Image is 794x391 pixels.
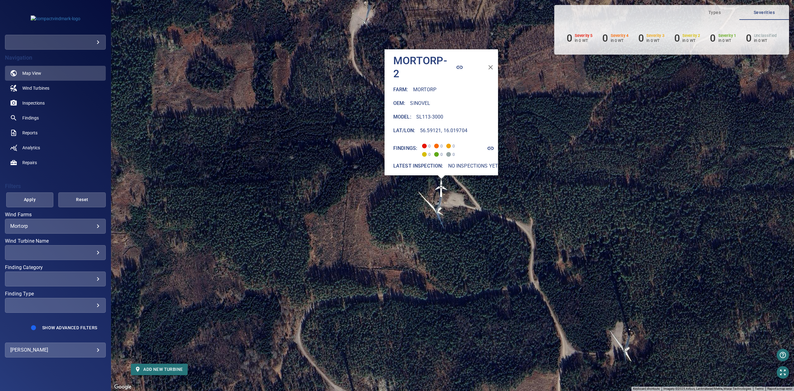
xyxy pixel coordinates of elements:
h4: Navigation [5,55,106,61]
h6: Unclassified [754,34,777,38]
li: Severity 2 [674,32,700,44]
h6: 0 [567,32,572,44]
p: in 0 WT [646,38,664,43]
h6: Severity 1 [718,34,736,38]
p: in 0 WT [718,38,736,43]
span: Inspections [22,100,45,106]
a: Report a map error [767,387,792,390]
label: Wind Farms [5,212,106,217]
button: Apply [6,192,54,207]
li: Severity 3 [638,32,664,44]
h6: Findings: [393,144,417,153]
img: windFarmIcon.svg [432,179,451,197]
img: Google [113,383,133,391]
span: 0 [422,140,432,148]
a: repairs noActive [5,155,106,170]
h6: No inspections yet [448,162,498,170]
div: Wind Farms [5,219,106,234]
a: Terms [755,387,764,390]
span: 0 [446,148,456,157]
span: Imagery ©2025 Airbus, Lantmäteriet/Metria, Maxar Technologies [663,387,751,390]
h6: 0 [638,32,644,44]
span: Reports [22,130,38,136]
div: [PERSON_NAME] [10,345,100,355]
button: Add new turbine [131,364,188,375]
h4: Mortorp-2 [393,54,447,80]
div: Mortorp [10,223,100,229]
h6: Model : [393,113,411,121]
a: reports noActive [5,125,106,140]
span: 0 [434,140,444,148]
h6: Oem : [393,99,405,108]
a: analytics noActive [5,140,106,155]
p: in 0 WT [575,38,593,43]
span: Severity Unclassified [446,152,451,157]
a: findings noActive [5,110,106,125]
h6: Severity 3 [646,34,664,38]
span: Wind Turbines [22,85,49,91]
span: Types [694,9,736,16]
h6: Sinovel [410,99,430,108]
h6: SL113-3000 [416,113,444,121]
li: Severity 1 [710,32,736,44]
span: Findings [22,115,39,121]
a: inspections noActive [5,96,106,110]
span: Show Advanced Filters [42,325,97,330]
h6: Latest inspection: [393,162,443,170]
span: Repairs [22,160,37,166]
a: windturbines noActive [5,81,106,96]
span: Analytics [22,145,40,151]
div: Finding Type [5,298,106,313]
a: map active [5,66,106,81]
p: in 0 WT [682,38,700,43]
li: Severity Unclassified [746,32,777,44]
span: Reset [66,196,98,204]
h6: Severity 4 [611,34,629,38]
li: Severity 5 [567,32,593,44]
h6: 56.59121, 16.019704 [420,126,467,135]
span: 0 [434,148,444,157]
span: 0 [422,148,432,157]
gmp-advanced-marker: Mortorp-2 [432,179,451,197]
label: Finding Category [5,265,106,270]
img: kompactvindmark-logo [31,16,80,22]
li: Severity 4 [602,32,628,44]
button: Reset [58,192,106,207]
span: Apply [14,196,46,204]
label: Finding Type [5,291,106,296]
h4: Filters [5,183,106,189]
label: Wind Turbine Name [5,239,106,244]
p: in 0 WT [611,38,629,43]
button: Keyboard shortcuts [633,387,660,391]
h6: 0 [710,32,716,44]
span: Severities [743,9,785,16]
h6: Mortorp [413,85,437,94]
span: Map View [22,70,41,76]
div: Wind Turbine Name [5,245,106,260]
span: Add new turbine [136,366,183,373]
div: Finding Category [5,272,106,286]
h6: Severity 2 [682,34,700,38]
h6: 0 [674,32,680,44]
h6: Farm : [393,85,408,94]
h6: Lat/Lon : [393,126,415,135]
h6: Severity 5 [575,34,593,38]
span: Severity 3 [446,144,451,148]
h6: 0 [602,32,608,44]
button: Show Advanced Filters [38,323,101,333]
span: 0 [446,140,456,148]
span: Severity 1 [434,152,439,157]
h6: 0 [746,32,752,44]
div: kompactvindmark [5,35,106,50]
p: in 0 WT [754,38,777,43]
a: Open this area in Google Maps (opens a new window) [113,383,133,391]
